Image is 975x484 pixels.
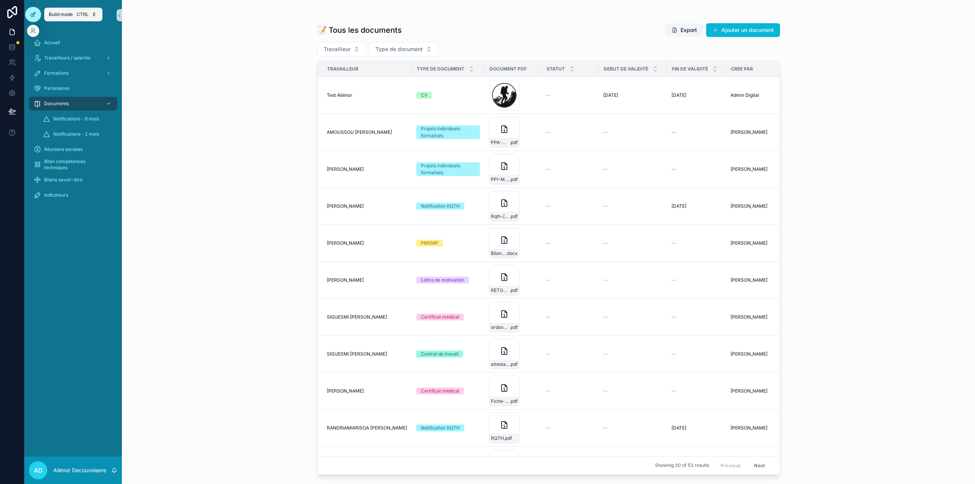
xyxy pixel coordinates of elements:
[369,42,438,56] button: Select Button
[730,388,790,394] a: [PERSON_NAME]
[421,125,475,139] div: Projets individuels formalisés
[416,203,480,210] a: Notification RQTH
[421,203,460,210] div: Notification RQTH
[29,82,117,95] a: Partenaires
[327,129,407,135] a: AMOUSSOU [PERSON_NAME]
[603,351,608,357] span: --
[489,117,537,147] a: PPA-M.-[PERSON_NAME].pdf
[671,425,686,431] span: [DATE]
[603,351,662,357] a: --
[421,162,475,176] div: Projets individuels formalisés
[491,139,510,146] span: PPA-M.-[PERSON_NAME]
[327,277,407,283] a: [PERSON_NAME]
[34,466,43,475] span: AD
[491,435,504,441] span: RQTH
[489,66,527,72] span: Document pdf
[29,51,117,65] a: Travailleurs / salariés
[327,425,407,431] span: RANDRIAMIARISOA [PERSON_NAME]
[546,129,594,135] a: --
[671,203,721,209] a: [DATE]
[730,92,759,98] span: Admin Digital
[671,240,721,246] a: --
[603,129,662,135] a: --
[421,240,438,247] div: PMSMP
[29,66,117,80] a: Formations
[376,45,423,53] span: Type de document
[327,203,364,209] span: [PERSON_NAME]
[730,277,767,283] span: [PERSON_NAME]
[730,425,767,431] span: [PERSON_NAME]
[603,425,662,431] a: --
[546,92,594,98] a: --
[730,314,790,320] a: [PERSON_NAME]
[29,97,117,111] a: Documents
[730,166,790,172] a: [PERSON_NAME]
[603,240,608,246] span: --
[671,425,721,431] a: [DATE]
[671,166,676,172] span: --
[327,277,364,283] span: [PERSON_NAME]
[546,314,594,320] a: --
[671,92,686,98] span: [DATE]
[706,23,780,37] button: Ajouter un document
[546,277,594,283] a: --
[730,203,767,209] span: [PERSON_NAME]
[546,425,551,431] span: --
[671,92,721,98] a: [DATE]
[546,203,551,209] span: --
[730,240,767,246] span: [PERSON_NAME]
[546,351,594,357] a: --
[730,351,790,357] a: [PERSON_NAME]
[327,240,407,246] a: [PERSON_NAME]
[44,101,69,107] span: Documents
[327,351,387,357] span: SIGUESMI [PERSON_NAME]
[546,277,551,283] span: --
[416,240,480,247] a: PMSMP
[327,166,407,172] a: [PERSON_NAME]
[491,361,510,367] span: attestation-d-emploi-[PERSON_NAME]-20-03-2025
[603,240,662,246] a: --
[510,324,518,330] span: .pdf
[603,425,608,431] span: --
[671,351,721,357] a: --
[730,314,767,320] span: [PERSON_NAME]
[506,250,518,256] span: .docx
[671,240,676,246] span: --
[672,66,708,72] span: Fin de validité
[491,287,510,293] span: RETOUR-ENTRETIENS-[PERSON_NAME]
[38,127,117,141] a: Notifications - 2 mois
[603,203,608,209] span: --
[546,425,594,431] a: --
[671,277,721,283] a: --
[749,460,770,471] button: Next
[604,66,648,72] span: Debut de validité
[603,314,662,320] a: --
[416,125,480,139] a: Projets individuels formalisés
[327,166,364,172] span: [PERSON_NAME]
[416,314,480,321] a: Certificat médical
[29,188,117,202] a: Indicateurs
[44,159,110,171] span: Bilan compétences techniques
[510,398,518,404] span: .pdf
[53,116,99,122] span: Notifications - 6 mois
[671,277,676,283] span: --
[730,92,790,98] a: Admin Digital
[603,388,662,394] a: --
[44,85,69,91] span: Partenaires
[421,425,460,431] div: Notification RQTH
[489,265,537,295] a: RETOUR-ENTRETIENS-[PERSON_NAME].pdf
[417,66,464,72] span: Type de document
[603,203,662,209] a: --
[38,112,117,126] a: Notifications - 6 mois
[416,351,480,357] a: Contrat de travail
[324,45,350,53] span: Travailleur
[730,129,790,135] a: [PERSON_NAME]
[489,376,537,406] a: Fiche-de-renseignement-médecin-du-travail-.pdf
[510,361,518,367] span: .pdf
[730,425,790,431] a: [PERSON_NAME]
[504,435,512,441] span: .pdf
[489,302,537,332] a: ordonnance-[PERSON_NAME].pdf
[603,277,608,283] span: --
[327,388,364,394] span: [PERSON_NAME]
[44,70,69,76] span: Formations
